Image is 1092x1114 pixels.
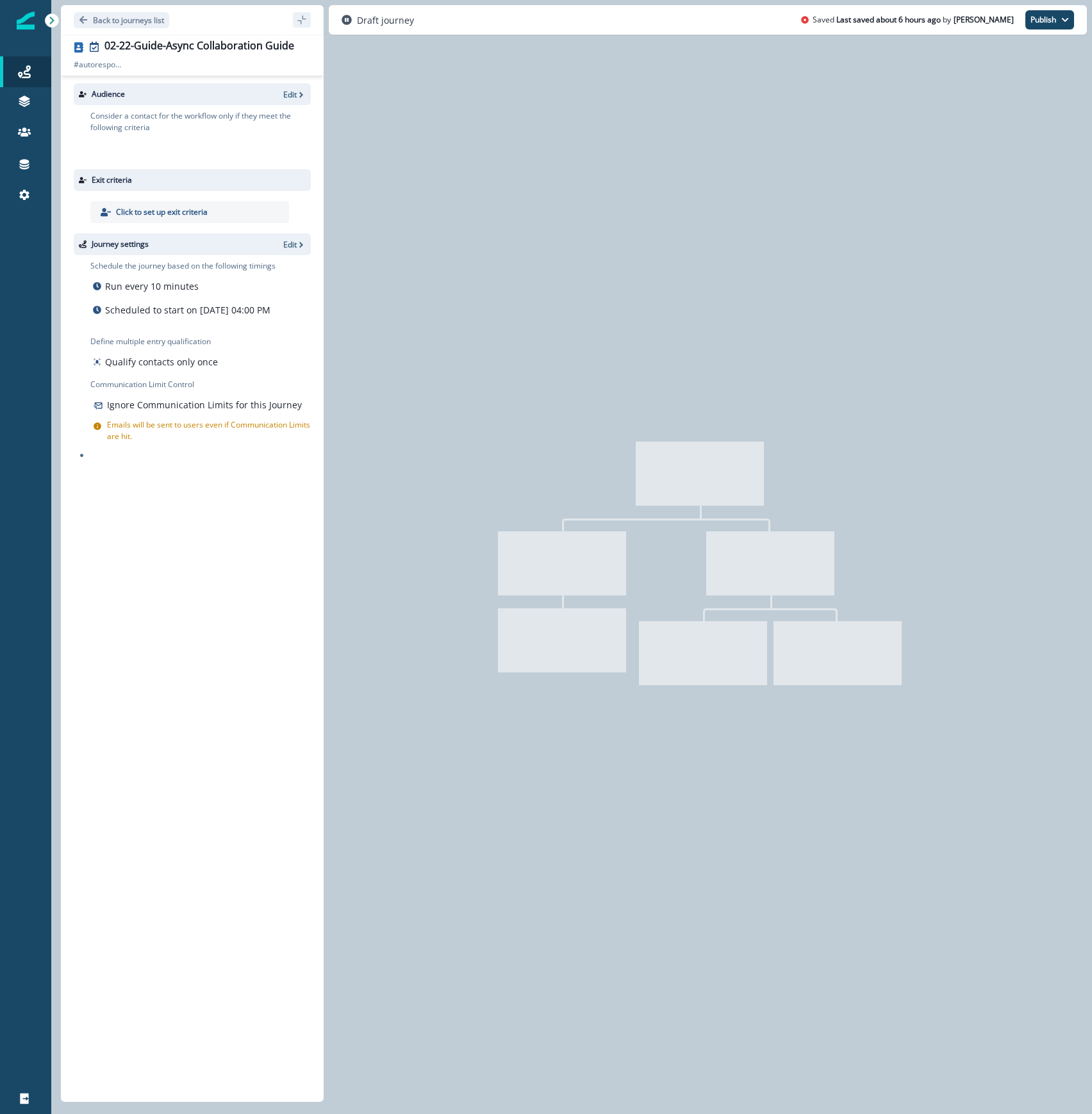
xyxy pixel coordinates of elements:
[836,14,941,26] p: Last saved about 6 hours ago
[90,336,220,347] p: Define multiple entry qualification
[17,12,35,29] img: Inflection
[283,89,297,100] p: Edit
[90,379,311,390] p: Communication Limit Control
[357,13,414,27] p: Draft journey
[107,398,302,412] p: Ignore Communication Limits for this Journey
[1025,10,1074,29] button: Publish
[105,303,270,317] p: Scheduled to start on [DATE] 04:00 PM
[90,260,276,272] p: Schedule the journey based on the following timings
[293,12,311,28] button: sidebar collapse toggle
[107,419,311,442] p: Emails will be sent to users even if Communication Limits are hit.
[93,15,164,26] p: Back to journeys list
[92,174,132,186] p: Exit criteria
[105,279,199,293] p: Run every 10 minutes
[92,238,149,250] p: Journey settings
[813,14,834,26] p: Saved
[283,89,306,100] button: Edit
[92,88,125,100] p: Audience
[283,239,297,250] p: Edit
[104,40,294,54] div: 02-22-Guide-Async Collaboration Guide
[116,206,208,218] p: Click to set up exit criteria
[954,14,1014,26] p: Jordan Mauldin
[74,59,125,71] p: # autoresponder
[90,110,311,133] p: Consider a contact for the workflow only if they meet the following criteria
[105,355,218,369] p: Qualify contacts only once
[943,14,951,26] p: by
[74,12,169,28] button: Go back
[283,239,306,250] button: Edit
